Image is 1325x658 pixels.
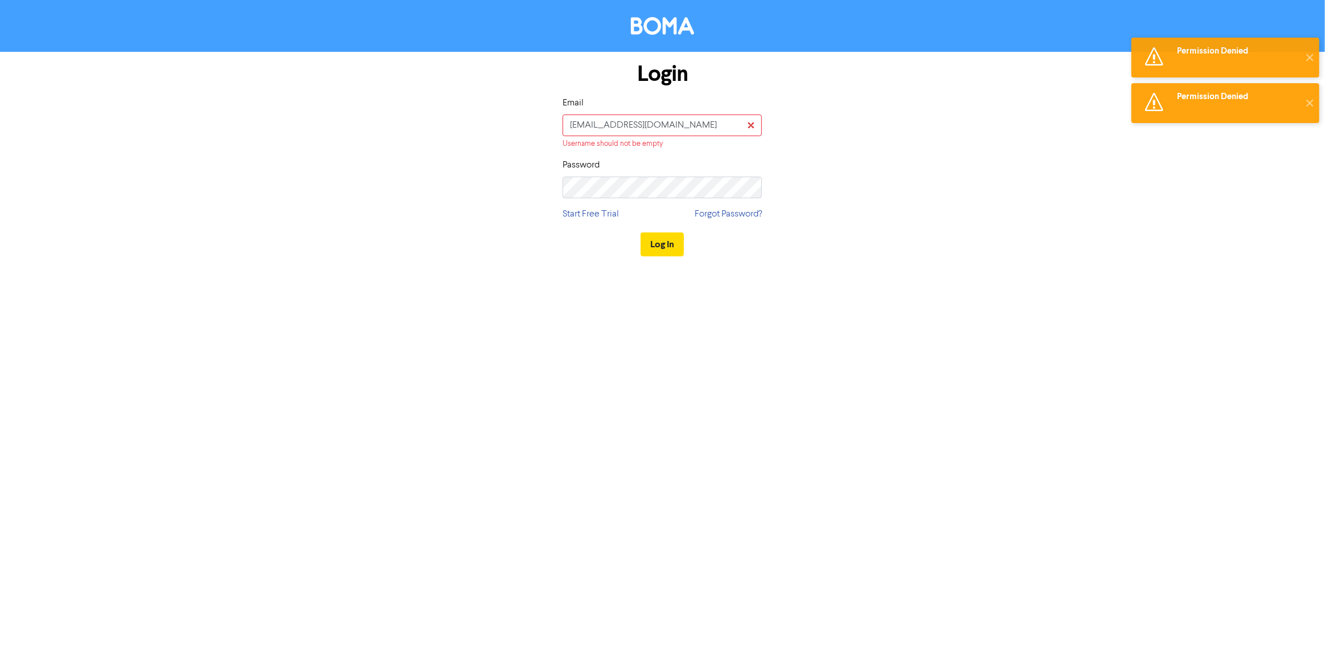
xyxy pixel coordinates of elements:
div: Username should not be empty [563,138,762,149]
label: Email [563,96,584,110]
div: Permission Denied [1177,45,1299,57]
h1: Login [563,61,762,87]
button: Log In [641,232,684,256]
a: Start Free Trial [563,207,619,221]
a: Forgot Password? [695,207,762,221]
img: BOMA Logo [631,17,694,35]
label: Password [563,158,600,172]
div: Permission Denied [1177,91,1299,103]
